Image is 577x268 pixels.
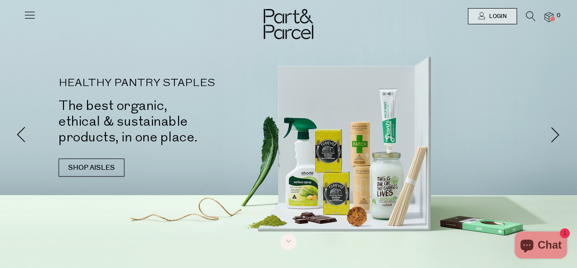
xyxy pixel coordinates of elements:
[59,98,302,145] h2: The best organic, ethical & sustainable products, in one place.
[264,9,313,39] img: Part&Parcel
[554,12,563,20] span: 0
[512,232,570,261] inbox-online-store-chat: Shopify online store chat
[545,12,554,22] a: 0
[59,159,124,177] a: SHOP AISLES
[487,13,507,20] span: Login
[59,78,302,89] p: HEALTHY PANTRY STAPLES
[468,8,517,24] a: Login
